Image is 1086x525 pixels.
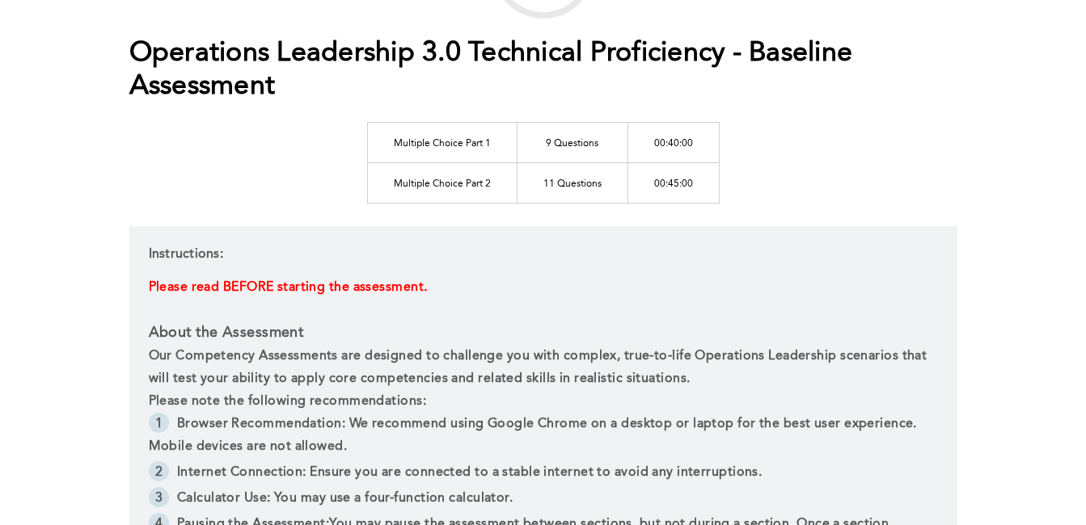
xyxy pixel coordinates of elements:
[628,122,719,162] td: 00:40:00
[149,418,921,453] span: Browser Recommendation: We recommend using Google Chrome on a desktop or laptop for the best user...
[149,325,304,340] strong: About the Assessment
[177,492,513,505] span: Calculator Use: You may use a four-function calculator.
[149,350,931,385] span: Our Competency Assessments are designed to challenge you with complex, true-to-life Operations Le...
[149,281,428,294] span: Please read BEFORE starting the assessment.
[367,122,517,162] td: Multiple Choice Part 1
[517,162,628,203] td: 11 Questions
[517,122,628,162] td: 9 Questions
[149,395,426,408] span: Please note the following recommendations:
[177,466,762,479] span: Internet Connection: Ensure you are connected to a stable internet to avoid any interruptions.
[367,162,517,203] td: Multiple Choice Part 2
[129,37,957,103] h1: Operations Leadership 3.0 Technical Proficiency - Baseline Assessment
[628,162,719,203] td: 00:45:00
